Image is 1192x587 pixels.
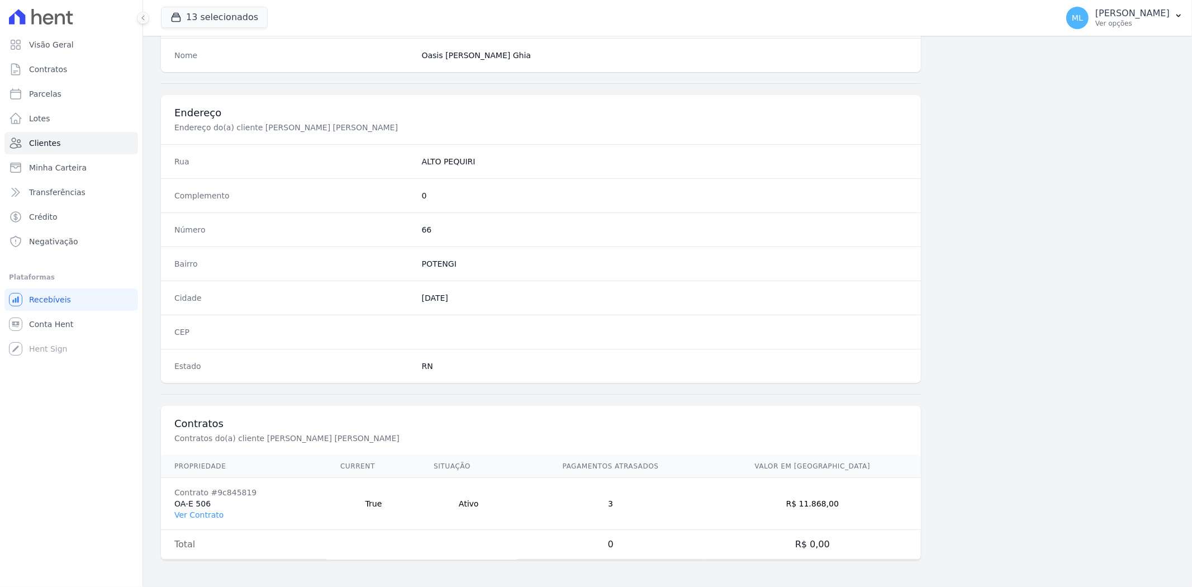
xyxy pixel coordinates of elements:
a: Parcelas [4,83,138,105]
div: Plataformas [9,271,134,284]
a: Transferências [4,181,138,203]
td: Total [161,530,327,560]
span: Negativação [29,236,78,247]
dt: Nome [174,50,413,61]
td: OA-E 506 [161,478,327,530]
a: Negativação [4,230,138,253]
th: Propriedade [161,455,327,478]
h3: Contratos [174,417,908,430]
a: Conta Hent [4,313,138,335]
a: Lotes [4,107,138,130]
td: 3 [517,478,704,530]
dt: Complemento [174,190,413,201]
span: Transferências [29,187,86,198]
span: Clientes [29,138,60,149]
a: Visão Geral [4,34,138,56]
span: Visão Geral [29,39,74,50]
dd: ALTO PEQUIRI [422,156,908,167]
dd: Oasis [PERSON_NAME] Ghia [422,50,908,61]
a: Contratos [4,58,138,81]
dt: Cidade [174,292,413,304]
dd: POTENGI [422,258,908,269]
th: Pagamentos Atrasados [517,455,704,478]
span: Recebíveis [29,294,71,305]
a: Recebíveis [4,288,138,311]
span: Parcelas [29,88,61,100]
td: Ativo [420,478,517,530]
a: Ver Contrato [174,510,224,519]
dt: Rua [174,156,413,167]
th: Current [327,455,420,478]
span: Conta Hent [29,319,73,330]
td: R$ 0,00 [704,530,921,560]
td: R$ 11.868,00 [704,478,921,530]
p: Endereço do(a) cliente [PERSON_NAME] [PERSON_NAME] [174,122,550,133]
div: Contrato #9c845819 [174,487,314,498]
dd: 0 [422,190,908,201]
a: Clientes [4,132,138,154]
p: Contratos do(a) cliente [PERSON_NAME] [PERSON_NAME] [174,433,550,444]
span: Minha Carteira [29,162,87,173]
dt: Bairro [174,258,413,269]
th: Situação [420,455,517,478]
button: ML [PERSON_NAME] Ver opções [1057,2,1192,34]
td: True [327,478,420,530]
button: 13 selecionados [161,7,268,28]
p: Ver opções [1095,19,1170,28]
dt: Número [174,224,413,235]
a: Crédito [4,206,138,228]
th: Valor em [GEOGRAPHIC_DATA] [704,455,921,478]
a: Minha Carteira [4,157,138,179]
dd: 66 [422,224,908,235]
span: Lotes [29,113,50,124]
span: Contratos [29,64,67,75]
dt: CEP [174,326,413,338]
span: ML [1072,14,1083,22]
td: 0 [517,530,704,560]
dd: [DATE] [422,292,908,304]
dd: RN [422,361,908,372]
p: [PERSON_NAME] [1095,8,1170,19]
span: Crédito [29,211,58,223]
h3: Endereço [174,106,908,120]
dt: Estado [174,361,413,372]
